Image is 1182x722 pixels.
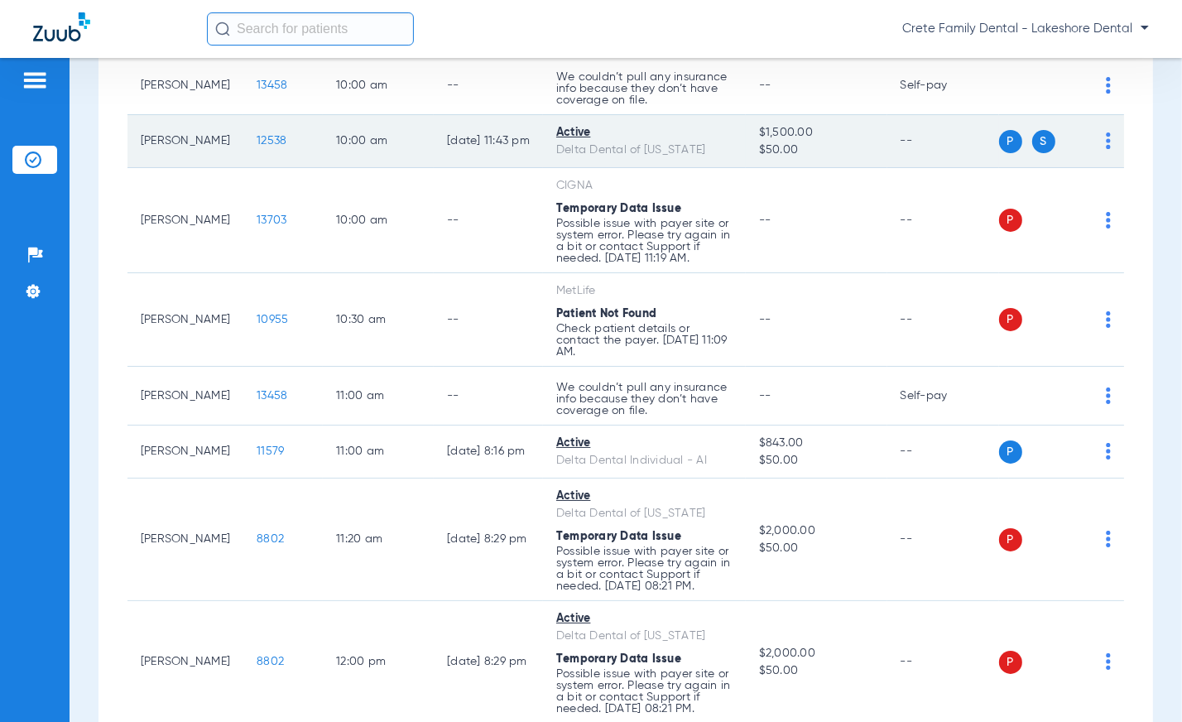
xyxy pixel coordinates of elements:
[434,479,543,601] td: [DATE] 8:29 PM
[434,273,543,367] td: --
[1106,443,1111,460] img: group-dot-blue.svg
[323,479,434,601] td: 11:20 AM
[999,440,1022,464] span: P
[127,479,243,601] td: [PERSON_NAME]
[887,168,999,273] td: --
[556,308,656,320] span: Patient Not Found
[759,662,874,680] span: $50.00
[1106,132,1111,149] img: group-dot-blue.svg
[759,540,874,557] span: $50.00
[323,367,434,426] td: 11:00 AM
[556,610,733,628] div: Active
[127,56,243,115] td: [PERSON_NAME]
[759,435,874,452] span: $843.00
[434,168,543,273] td: --
[323,426,434,479] td: 11:00 AM
[999,130,1022,153] span: P
[323,115,434,168] td: 10:00 AM
[434,426,543,479] td: [DATE] 8:16 PM
[556,668,733,715] p: Possible issue with payer site or system error. Please try again in a bit or contact Support if n...
[556,653,681,665] span: Temporary Data Issue
[556,203,681,214] span: Temporary Data Issue
[556,124,733,142] div: Active
[887,56,999,115] td: Self-pay
[127,115,243,168] td: [PERSON_NAME]
[127,168,243,273] td: [PERSON_NAME]
[887,479,999,601] td: --
[556,282,733,300] div: MetLife
[759,142,874,159] span: $50.00
[127,273,243,367] td: [PERSON_NAME]
[759,79,771,91] span: --
[556,488,733,505] div: Active
[207,12,414,46] input: Search for patients
[323,273,434,367] td: 10:30 AM
[22,70,48,90] img: hamburger-icon
[999,209,1022,232] span: P
[323,56,434,115] td: 10:00 AM
[759,390,771,402] span: --
[902,21,1149,37] span: Crete Family Dental - Lakeshore Dental
[556,452,733,469] div: Delta Dental Individual - AI
[556,177,733,195] div: CIGNA
[556,382,733,416] p: We couldn’t pull any insurance info because they don’t have coverage on file.
[434,56,543,115] td: --
[1032,130,1055,153] span: S
[556,505,733,522] div: Delta Dental of [US_STATE]
[127,367,243,426] td: [PERSON_NAME]
[1106,212,1111,229] img: group-dot-blue.svg
[556,531,681,542] span: Temporary Data Issue
[887,273,999,367] td: --
[215,22,230,36] img: Search Icon
[556,323,733,358] p: Check patient details or contact the payer. [DATE] 11:09 AM.
[257,656,284,667] span: 8802
[1106,311,1111,328] img: group-dot-blue.svg
[759,452,874,469] span: $50.00
[1106,531,1111,547] img: group-dot-blue.svg
[999,651,1022,674] span: P
[759,645,874,662] span: $2,000.00
[556,546,733,592] p: Possible issue with payer site or system error. Please try again in a bit or contact Support if n...
[33,12,90,41] img: Zuub Logo
[1106,387,1111,404] img: group-dot-blue.svg
[1106,77,1111,94] img: group-dot-blue.svg
[257,79,287,91] span: 13458
[556,218,733,264] p: Possible issue with payer site or system error. Please try again in a bit or contact Support if n...
[999,308,1022,331] span: P
[556,628,733,645] div: Delta Dental of [US_STATE]
[257,390,287,402] span: 13458
[759,124,874,142] span: $1,500.00
[257,135,286,147] span: 12538
[887,426,999,479] td: --
[257,214,286,226] span: 13703
[759,522,874,540] span: $2,000.00
[999,528,1022,551] span: P
[257,533,284,545] span: 8802
[257,445,284,457] span: 11579
[759,314,771,325] span: --
[1099,643,1182,722] iframe: Chat Widget
[556,142,733,159] div: Delta Dental of [US_STATE]
[323,168,434,273] td: 10:00 AM
[434,367,543,426] td: --
[759,214,771,226] span: --
[887,367,999,426] td: Self-pay
[127,426,243,479] td: [PERSON_NAME]
[257,314,288,325] span: 10955
[887,115,999,168] td: --
[556,435,733,452] div: Active
[434,115,543,168] td: [DATE] 11:43 PM
[556,71,733,106] p: We couldn’t pull any insurance info because they don’t have coverage on file.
